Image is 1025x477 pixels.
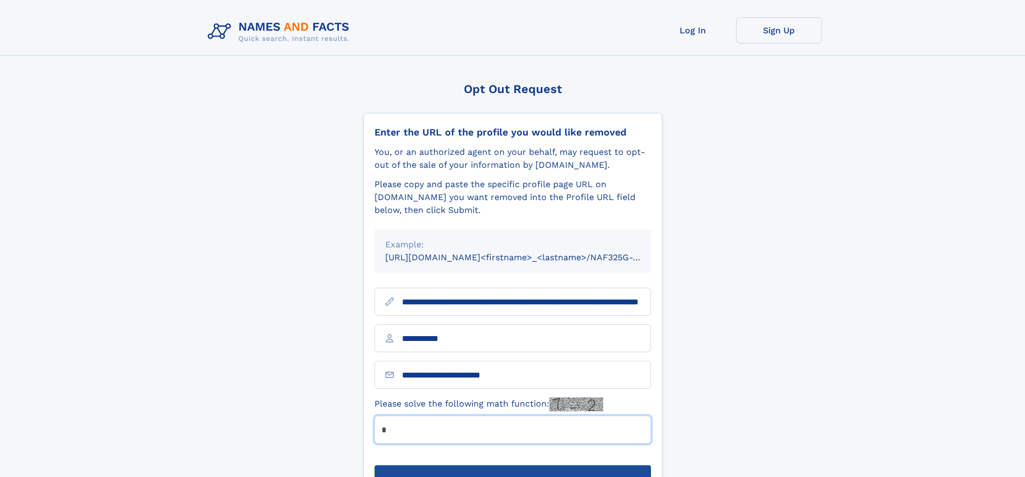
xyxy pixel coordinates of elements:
[374,397,603,411] label: Please solve the following math function:
[374,178,651,217] div: Please copy and paste the specific profile page URL on [DOMAIN_NAME] you want removed into the Pr...
[385,252,671,262] small: [URL][DOMAIN_NAME]<firstname>_<lastname>/NAF325G-xxxxxxxx
[385,238,640,251] div: Example:
[374,126,651,138] div: Enter the URL of the profile you would like removed
[736,17,822,44] a: Sign Up
[363,82,662,96] div: Opt Out Request
[374,146,651,172] div: You, or an authorized agent on your behalf, may request to opt-out of the sale of your informatio...
[203,17,358,46] img: Logo Names and Facts
[650,17,736,44] a: Log In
